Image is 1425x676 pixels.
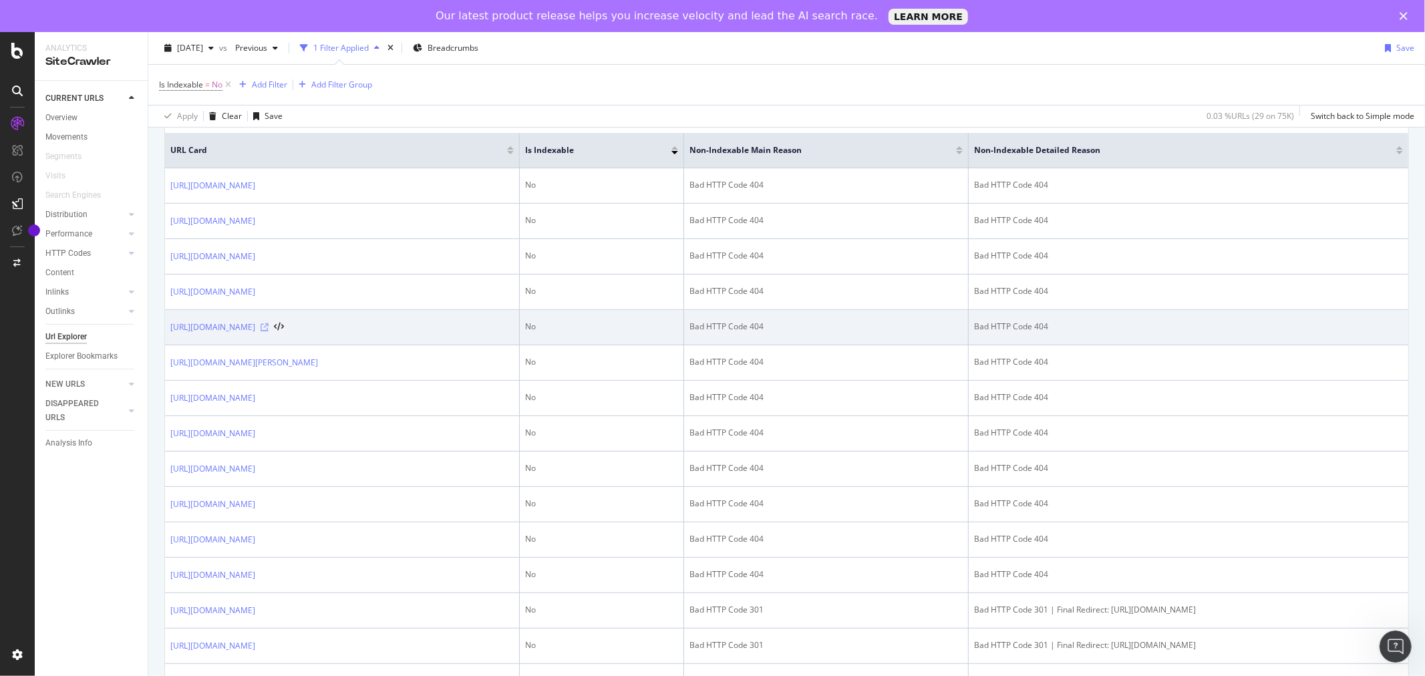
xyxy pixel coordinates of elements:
[274,323,284,332] button: View HTML Source
[45,111,77,125] div: Overview
[45,188,101,202] div: Search Engines
[204,106,242,127] button: Clear
[45,330,138,344] a: Url Explorer
[170,427,255,440] a: [URL][DOMAIN_NAME]
[525,179,678,191] div: No
[974,391,1403,403] div: Bad HTTP Code 404
[170,250,255,263] a: [URL][DOMAIN_NAME]
[265,110,283,122] div: Save
[689,144,936,156] span: Non-Indexable Main Reason
[974,321,1403,333] div: Bad HTTP Code 404
[689,498,963,510] div: Bad HTTP Code 404
[428,42,478,53] span: Breadcrumbs
[170,391,255,405] a: [URL][DOMAIN_NAME]
[219,42,230,53] span: vs
[436,9,878,23] div: Our latest product release helps you increase velocity and lead the AI search race.
[45,285,125,299] a: Inlinks
[525,533,678,545] div: No
[45,305,75,319] div: Outlinks
[974,604,1403,616] div: Bad HTTP Code 301 | Final Redirect: [URL][DOMAIN_NAME]
[525,498,678,510] div: No
[689,285,963,297] div: Bad HTTP Code 404
[293,77,372,93] button: Add Filter Group
[45,285,69,299] div: Inlinks
[170,214,255,228] a: [URL][DOMAIN_NAME]
[974,427,1403,439] div: Bad HTTP Code 404
[974,498,1403,510] div: Bad HTTP Code 404
[974,285,1403,297] div: Bad HTTP Code 404
[45,169,79,183] a: Visits
[45,349,138,363] a: Explorer Bookmarks
[159,106,198,127] button: Apply
[45,377,85,391] div: NEW URLS
[689,391,963,403] div: Bad HTTP Code 404
[45,169,65,183] div: Visits
[1396,42,1414,53] div: Save
[177,110,198,122] div: Apply
[525,639,678,651] div: No
[170,321,255,334] a: [URL][DOMAIN_NAME]
[45,130,138,144] a: Movements
[159,79,203,90] span: Is Indexable
[408,37,484,59] button: Breadcrumbs
[45,397,125,425] a: DISAPPEARED URLS
[525,391,678,403] div: No
[689,179,963,191] div: Bad HTTP Code 404
[689,250,963,262] div: Bad HTTP Code 404
[170,285,255,299] a: [URL][DOMAIN_NAME]
[311,79,372,90] div: Add Filter Group
[170,462,255,476] a: [URL][DOMAIN_NAME]
[689,639,963,651] div: Bad HTTP Code 301
[525,214,678,226] div: No
[28,224,40,236] div: Tooltip anchor
[1305,106,1414,127] button: Switch back to Simple mode
[689,604,963,616] div: Bad HTTP Code 301
[45,111,138,125] a: Overview
[45,349,118,363] div: Explorer Bookmarks
[170,533,255,546] a: [URL][DOMAIN_NAME]
[45,305,125,319] a: Outlinks
[45,266,138,280] a: Content
[45,43,137,54] div: Analytics
[974,250,1403,262] div: Bad HTTP Code 404
[45,436,138,450] a: Analysis Info
[974,639,1403,651] div: Bad HTTP Code 301 | Final Redirect: [URL][DOMAIN_NAME]
[212,75,222,94] span: No
[525,321,678,333] div: No
[205,79,210,90] span: =
[248,106,283,127] button: Save
[974,179,1403,191] div: Bad HTTP Code 404
[689,462,963,474] div: Bad HTTP Code 404
[689,533,963,545] div: Bad HTTP Code 404
[45,436,92,450] div: Analysis Info
[974,144,1376,156] span: Non-Indexable Detailed Reason
[525,144,651,156] span: Is Indexable
[177,42,203,53] span: 2025 Aug. 13th
[1311,110,1414,122] div: Switch back to Simple mode
[170,498,255,511] a: [URL][DOMAIN_NAME]
[974,462,1403,474] div: Bad HTTP Code 404
[525,604,678,616] div: No
[974,568,1403,580] div: Bad HTTP Code 404
[230,37,283,59] button: Previous
[689,356,963,368] div: Bad HTTP Code 404
[170,179,255,192] a: [URL][DOMAIN_NAME]
[525,462,678,474] div: No
[689,568,963,580] div: Bad HTTP Code 404
[295,37,385,59] button: 1 Filter Applied
[45,246,125,261] a: HTTP Codes
[525,285,678,297] div: No
[45,150,95,164] a: Segments
[974,214,1403,226] div: Bad HTTP Code 404
[525,568,678,580] div: No
[689,427,963,439] div: Bad HTTP Code 404
[974,356,1403,368] div: Bad HTTP Code 404
[170,356,318,369] a: [URL][DOMAIN_NAME][PERSON_NAME]
[261,323,269,331] a: Visit Online Page
[689,321,963,333] div: Bad HTTP Code 404
[45,54,137,69] div: SiteCrawler
[159,37,219,59] button: [DATE]
[45,92,104,106] div: CURRENT URLS
[45,208,88,222] div: Distribution
[45,266,74,280] div: Content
